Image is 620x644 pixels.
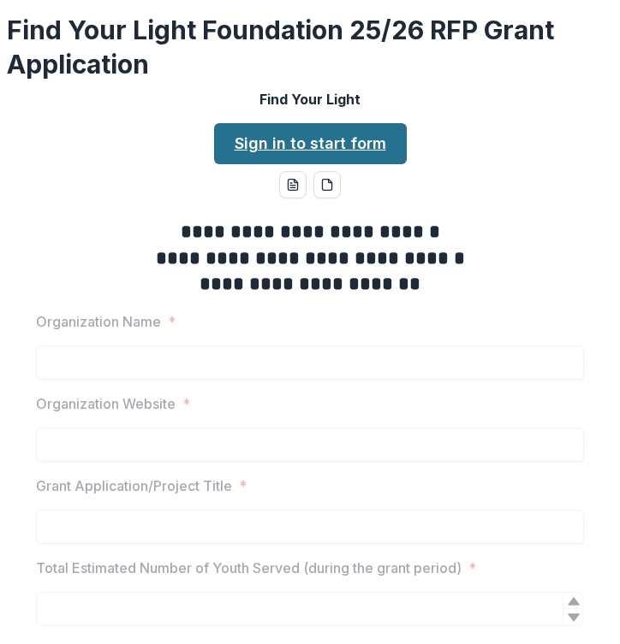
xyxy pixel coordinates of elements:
p: Find Your Light [259,89,361,109]
button: word-download [279,171,307,198]
a: Sign in to start form [214,123,407,164]
p: Organization Name [36,311,161,332]
p: Total Estimated Number of Youth Served (during the grant period) [36,558,462,578]
button: pdf-download [313,171,341,198]
h2: Find Your Light Foundation 25/26 RFP Grant Application [7,14,613,82]
p: Organization Website [36,393,176,414]
p: Grant Application/Project Title [36,476,232,496]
